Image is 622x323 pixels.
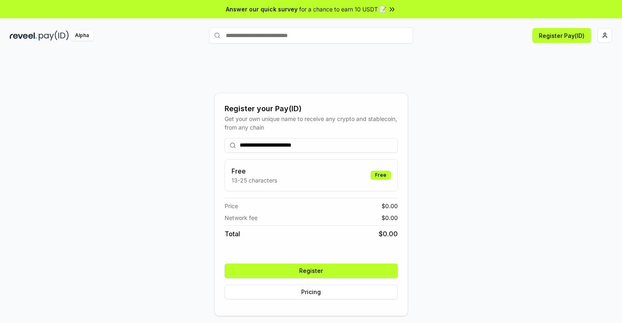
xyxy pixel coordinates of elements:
[379,229,398,239] span: $ 0.00
[382,213,398,222] span: $ 0.00
[371,171,391,180] div: Free
[225,213,258,222] span: Network fee
[225,114,398,132] div: Get your own unique name to receive any crypto and stablecoin, from any chain
[225,264,398,278] button: Register
[382,202,398,210] span: $ 0.00
[225,285,398,299] button: Pricing
[299,5,386,13] span: for a chance to earn 10 USDT 📝
[39,31,69,41] img: pay_id
[71,31,93,41] div: Alpha
[532,28,591,43] button: Register Pay(ID)
[225,103,398,114] div: Register your Pay(ID)
[232,166,277,176] h3: Free
[10,31,37,41] img: reveel_dark
[226,5,298,13] span: Answer our quick survey
[225,202,238,210] span: Price
[232,176,277,185] p: 13-25 characters
[225,229,240,239] span: Total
